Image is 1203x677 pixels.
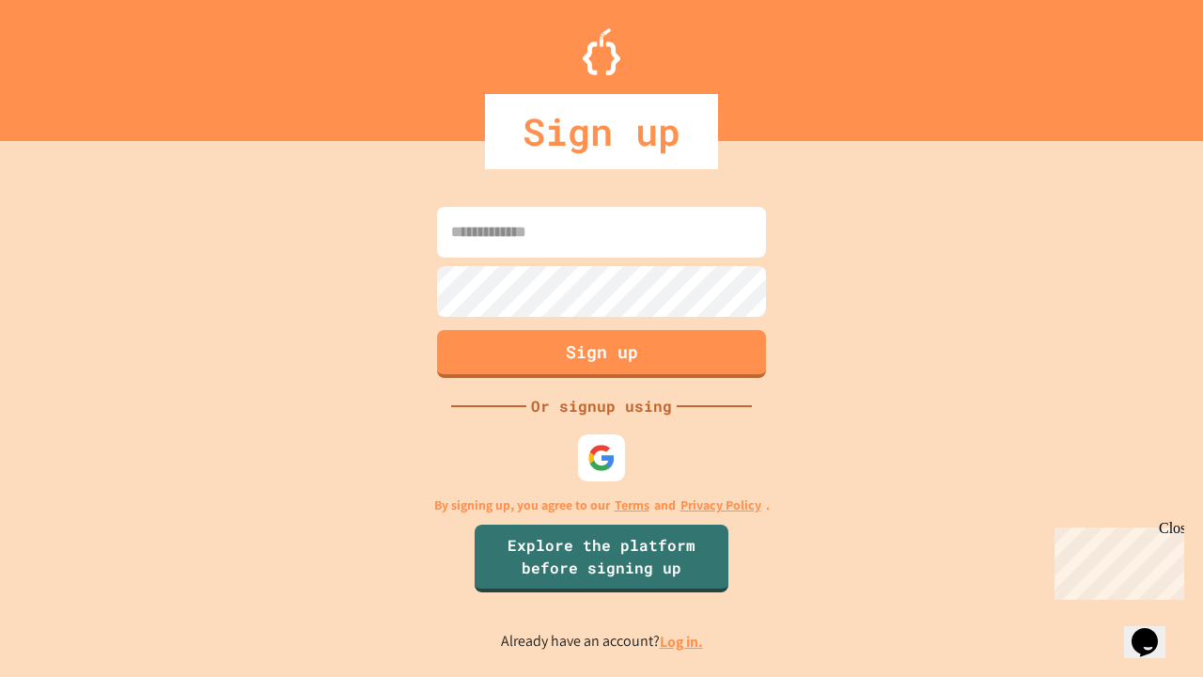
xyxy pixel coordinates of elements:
[680,496,761,515] a: Privacy Policy
[485,94,718,169] div: Sign up
[1124,602,1184,658] iframe: chat widget
[615,496,649,515] a: Terms
[660,632,703,652] a: Log in.
[1047,520,1184,600] iframe: chat widget
[475,525,728,592] a: Explore the platform before signing up
[583,28,620,75] img: Logo.svg
[501,630,703,653] p: Already have an account?
[587,444,616,472] img: google-icon.svg
[526,395,677,417] div: Or signup using
[434,496,770,515] p: By signing up, you agree to our and .
[437,330,766,378] button: Sign up
[8,8,130,119] div: Chat with us now!Close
